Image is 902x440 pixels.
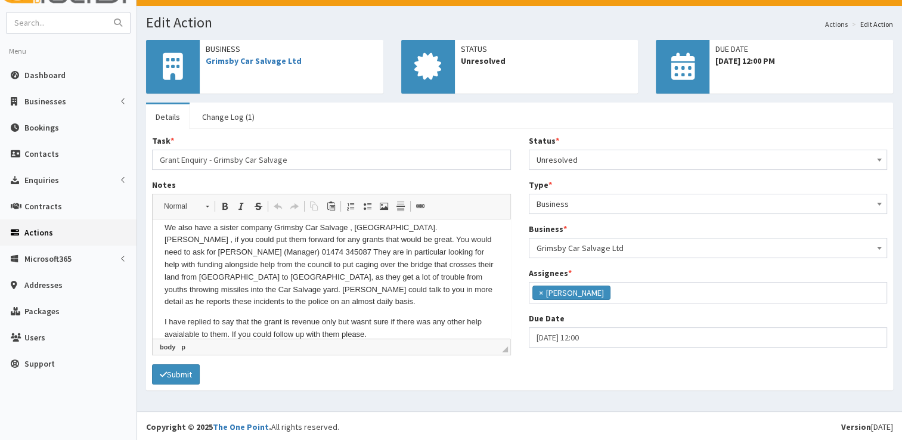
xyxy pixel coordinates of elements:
span: Due Date [715,43,887,55]
span: Enquiries [24,175,59,185]
a: p element [179,342,188,352]
p: I have replied to say that the grant is revenue only but wasnt sure if there was any other help a... [12,97,346,122]
h1: Edit Action [146,15,893,30]
input: Search... [7,13,107,33]
label: Status [529,135,559,147]
a: Redo (Ctrl+Y) [286,199,303,214]
span: Addresses [24,280,63,290]
span: Dashboard [24,70,66,80]
span: Contracts [24,201,62,212]
b: Version [841,422,871,432]
iframe: Rich Text Editor, notes [153,219,510,339]
span: Status [461,43,633,55]
span: Unresolved [537,151,880,168]
span: Support [24,358,55,369]
a: Insert/Remove Bulleted List [359,199,376,214]
span: Users [24,332,45,343]
span: Microsoft365 [24,253,72,264]
span: Grimsby Car Salvage Ltd [537,240,880,256]
span: Unresolved [461,55,633,67]
a: body element [157,342,178,352]
span: Contacts [24,148,59,159]
li: Paul Slade [532,286,610,300]
a: Insert/Remove Numbered List [342,199,359,214]
span: × [539,287,543,299]
span: Business [206,43,377,55]
a: Details [146,104,190,129]
a: Paste (Ctrl+V) [323,199,339,214]
span: Packages [24,306,60,317]
a: Bold (Ctrl+B) [216,199,233,214]
a: Link (Ctrl+L) [412,199,429,214]
a: Copy (Ctrl+C) [306,199,323,214]
label: Type [529,179,552,191]
a: Strike Through [250,199,266,214]
span: Actions [24,227,53,238]
span: Businesses [24,96,66,107]
span: Grimsby Car Salvage Ltd [529,238,888,258]
span: Business [537,196,880,212]
label: Business [529,223,567,235]
button: Submit [152,364,200,385]
a: The One Point [213,422,269,432]
label: Notes [152,179,176,191]
span: Business [529,194,888,214]
a: Actions [825,19,848,29]
a: Grimsby Car Salvage Ltd [206,55,302,66]
label: Task [152,135,174,147]
span: [DATE] 12:00 PM [715,55,887,67]
a: Insert Horizontal Line [392,199,409,214]
label: Due Date [529,312,565,324]
span: Bookings [24,122,59,133]
strong: Copyright © 2025 . [146,422,271,432]
label: Assignees [529,267,572,279]
span: Unresolved [529,150,888,170]
div: [DATE] [841,421,893,433]
a: Image [376,199,392,214]
a: Italic (Ctrl+I) [233,199,250,214]
a: Undo (Ctrl+Z) [269,199,286,214]
li: Edit Action [849,19,893,29]
a: Change Log (1) [193,104,264,129]
a: Normal [157,198,215,215]
span: Normal [158,199,200,214]
span: Drag to resize [502,346,508,352]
